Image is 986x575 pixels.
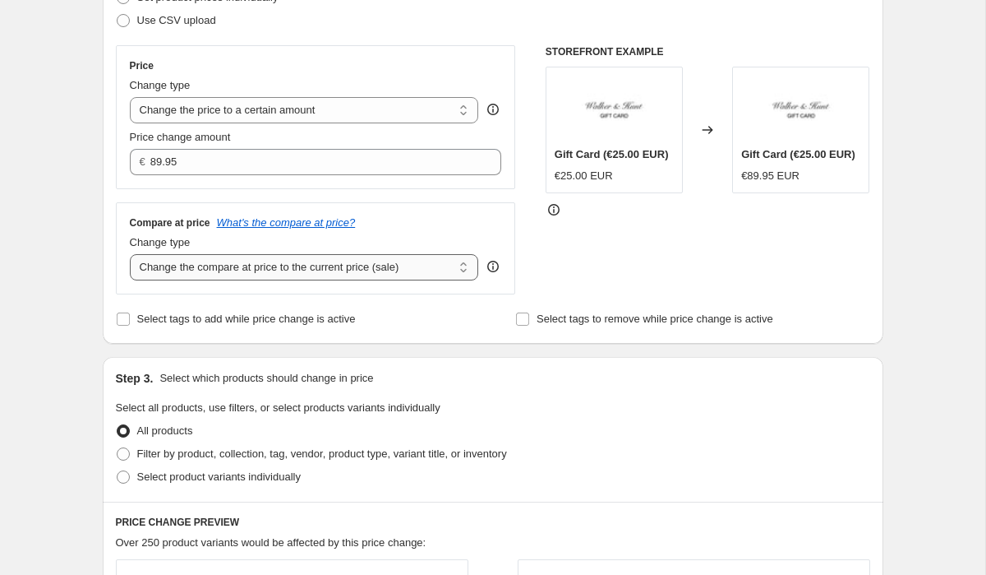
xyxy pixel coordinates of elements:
h3: Compare at price [130,216,210,230]
span: Gift Card (€25.00 EUR) [741,148,855,160]
span: Change type [130,79,191,91]
span: Select tags to remove while price change is active [537,313,773,325]
h6: PRICE CHANGE PREVIEW [116,516,870,529]
span: Select all products, use filters, or select products variants individually [116,401,440,414]
input: 80.00 [150,149,477,175]
p: Select which products should change in price [159,370,373,387]
span: Price change amount [130,131,231,143]
span: Filter by product, collection, tag, vendor, product type, variant title, or inventory [137,447,507,460]
h2: Step 3. [116,370,154,387]
img: GIFT_CARD_80x.jpg [768,76,834,141]
h3: Price [130,59,154,72]
span: Gift Card (€25.00 EUR) [555,148,669,160]
div: help [485,258,501,275]
span: All products [137,424,193,437]
span: Over 250 product variants would be affected by this price change: [116,536,426,549]
span: Select product variants individually [137,471,301,483]
span: €25.00 EUR [555,169,613,182]
div: help [485,101,501,118]
h6: STOREFRONT EXAMPLE [546,45,870,58]
span: Use CSV upload [137,14,216,26]
span: Select tags to add while price change is active [137,313,356,325]
span: € [140,155,145,168]
span: €89.95 EUR [741,169,799,182]
button: What's the compare at price? [217,216,356,229]
span: Change type [130,236,191,248]
img: GIFT_CARD_80x.jpg [581,76,647,141]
